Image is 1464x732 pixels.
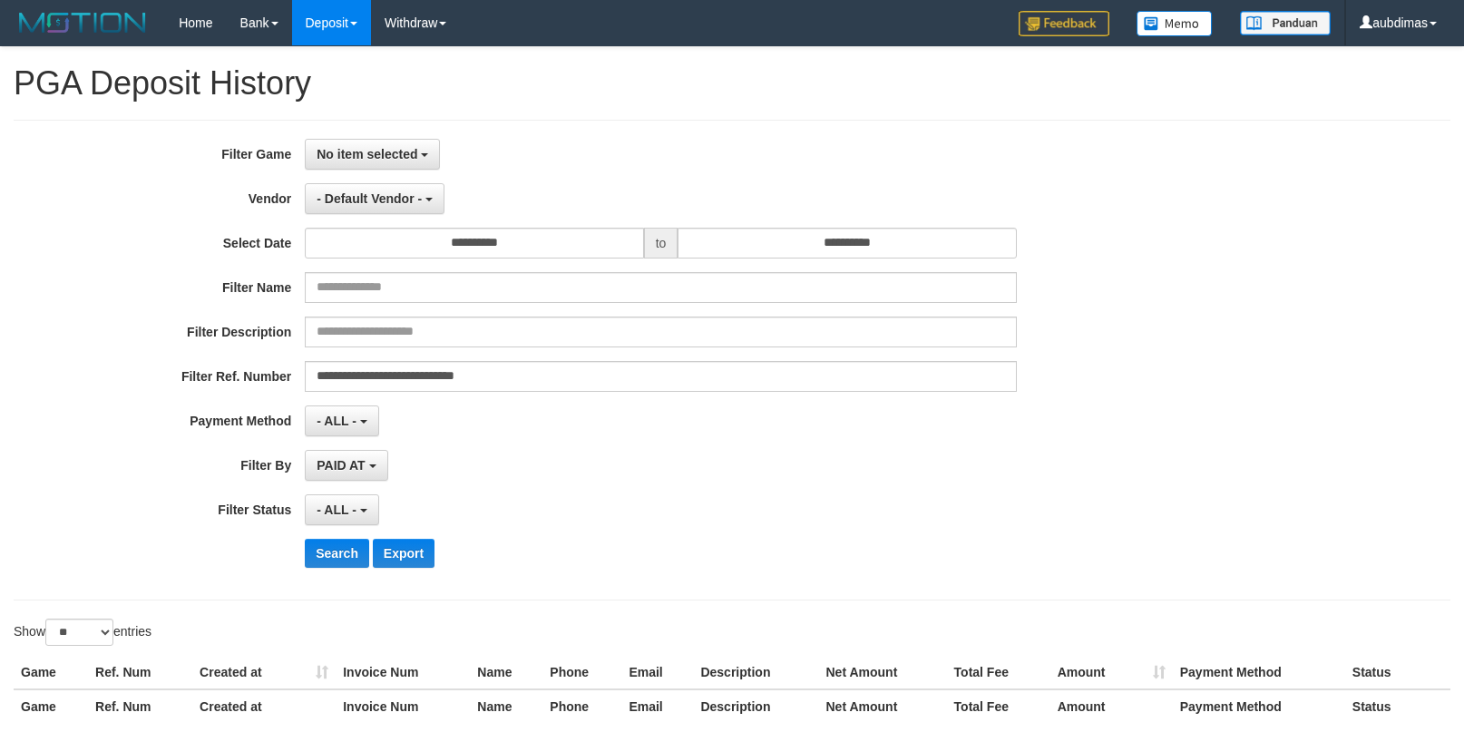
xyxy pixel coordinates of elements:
[819,689,947,723] th: Net Amount
[542,656,621,689] th: Phone
[1173,656,1345,689] th: Payment Method
[621,689,693,723] th: Email
[336,689,470,723] th: Invoice Num
[317,458,365,473] span: PAID AT
[317,191,422,206] span: - Default Vendor -
[192,656,336,689] th: Created at
[1173,689,1345,723] th: Payment Method
[1345,689,1450,723] th: Status
[14,65,1450,102] h1: PGA Deposit History
[947,656,1050,689] th: Total Fee
[88,689,192,723] th: Ref. Num
[470,689,542,723] th: Name
[373,539,434,568] button: Export
[305,139,440,170] button: No item selected
[305,539,369,568] button: Search
[1050,689,1173,723] th: Amount
[14,619,151,646] label: Show entries
[1240,11,1331,35] img: panduan.png
[1137,11,1213,36] img: Button%20Memo.svg
[192,689,336,723] th: Created at
[305,405,378,436] button: - ALL -
[1345,656,1450,689] th: Status
[305,450,387,481] button: PAID AT
[14,9,151,36] img: MOTION_logo.png
[542,689,621,723] th: Phone
[693,656,818,689] th: Description
[317,503,356,517] span: - ALL -
[305,183,444,214] button: - Default Vendor -
[693,689,818,723] th: Description
[621,656,693,689] th: Email
[14,656,88,689] th: Game
[317,147,417,161] span: No item selected
[819,656,947,689] th: Net Amount
[947,689,1050,723] th: Total Fee
[644,228,678,259] span: to
[317,414,356,428] span: - ALL -
[45,619,113,646] select: Showentries
[88,656,192,689] th: Ref. Num
[305,494,378,525] button: - ALL -
[336,656,470,689] th: Invoice Num
[14,689,88,723] th: Game
[1050,656,1173,689] th: Amount
[470,656,542,689] th: Name
[1019,11,1109,36] img: Feedback.jpg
